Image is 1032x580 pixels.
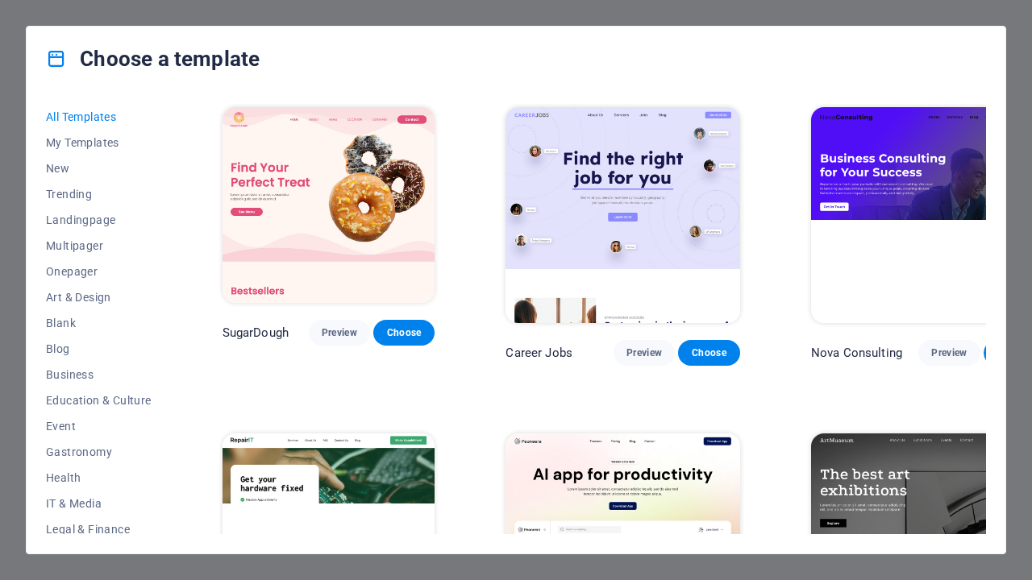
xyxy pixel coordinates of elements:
[46,336,152,362] button: Blog
[46,317,152,329] span: Blank
[918,340,980,366] button: Preview
[46,207,152,233] button: Landingpage
[46,265,152,278] span: Onepager
[46,239,152,252] span: Multipager
[46,420,152,433] span: Event
[386,326,422,339] span: Choose
[691,346,726,359] span: Choose
[46,439,152,465] button: Gastronomy
[46,291,152,304] span: Art & Design
[46,497,152,510] span: IT & Media
[46,188,152,201] span: Trending
[46,284,152,310] button: Art & Design
[46,362,152,387] button: Business
[46,523,152,536] span: Legal & Finance
[811,345,902,361] p: Nova Consulting
[46,104,152,130] button: All Templates
[931,346,967,359] span: Preview
[46,310,152,336] button: Blank
[46,46,260,72] h4: Choose a template
[626,346,662,359] span: Preview
[46,130,152,155] button: My Templates
[46,465,152,491] button: Health
[46,387,152,413] button: Education & Culture
[678,340,739,366] button: Choose
[46,413,152,439] button: Event
[46,110,152,123] span: All Templates
[46,136,152,149] span: My Templates
[46,259,152,284] button: Onepager
[373,320,435,346] button: Choose
[46,213,152,226] span: Landingpage
[506,107,739,323] img: Career Jobs
[46,233,152,259] button: Multipager
[46,491,152,516] button: IT & Media
[223,107,435,303] img: SugarDough
[309,320,370,346] button: Preview
[46,181,152,207] button: Trending
[614,340,675,366] button: Preview
[46,162,152,175] span: New
[506,345,572,361] p: Career Jobs
[46,445,152,458] span: Gastronomy
[223,325,289,341] p: SugarDough
[46,471,152,484] span: Health
[46,155,152,181] button: New
[46,394,152,407] span: Education & Culture
[46,368,152,381] span: Business
[46,516,152,542] button: Legal & Finance
[46,342,152,355] span: Blog
[322,326,357,339] span: Preview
